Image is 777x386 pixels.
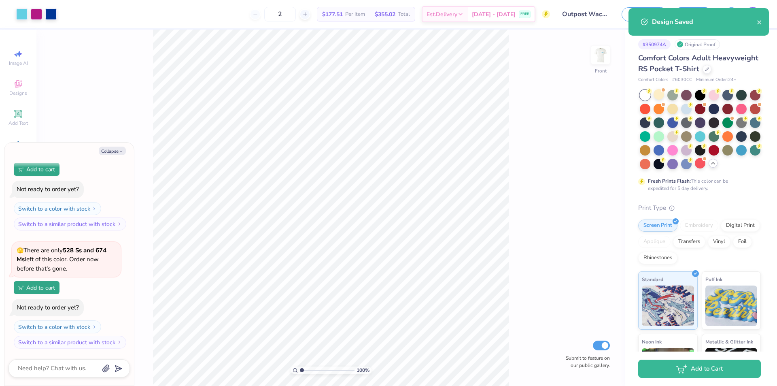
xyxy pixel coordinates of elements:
div: Design Saved [652,17,757,27]
div: Foil [733,236,752,248]
img: Switch to a color with stock [92,324,97,329]
span: Designs [9,90,27,96]
span: [DATE] - [DATE] [472,10,516,19]
img: Switch to a similar product with stock [117,340,122,345]
button: Switch to a similar product with stock [14,336,126,349]
span: Image AI [9,60,28,66]
button: Save as [622,7,668,21]
label: Submit to feature on our public gallery. [561,354,610,369]
span: Standard [642,275,663,284]
div: Digital Print [721,220,760,232]
div: Not ready to order yet? [17,303,79,311]
div: Not ready to order yet? [17,185,79,193]
div: Vinyl [708,236,730,248]
div: Rhinestones [638,252,677,264]
span: # 6030CC [672,77,692,83]
div: Front [595,67,607,75]
span: FREE [520,11,529,17]
img: Front [592,47,609,63]
div: Screen Print [638,220,677,232]
div: Applique [638,236,671,248]
div: Original Proof [675,39,720,49]
span: Metallic & Glitter Ink [705,337,753,346]
button: Add to Cart [638,360,761,378]
span: 100 % [357,367,369,374]
span: Comfort Colors [638,77,668,83]
span: There are only left of this color. Order now before that's gone. [17,246,106,273]
img: Add to cart [18,285,24,290]
button: close [757,17,762,27]
span: Est. Delivery [427,10,457,19]
input: Untitled Design [556,6,616,22]
span: Comfort Colors Adult Heavyweight RS Pocket T-Shirt [638,53,758,74]
img: Switch to a color with stock [92,206,97,211]
span: Total [398,10,410,19]
button: Switch to a color with stock [14,320,101,333]
span: Add Text [8,120,28,126]
button: Collapse [99,147,126,155]
button: Switch to a color with stock [14,202,101,215]
span: Puff Ink [705,275,722,284]
span: 🫣 [17,247,23,254]
strong: Fresh Prints Flash: [648,178,691,184]
img: Add to cart [18,167,24,172]
span: Neon Ink [642,337,662,346]
div: Print Type [638,203,761,213]
div: Embroidery [680,220,718,232]
button: Add to cart [14,163,59,176]
span: $177.51 [322,10,343,19]
span: $355.02 [375,10,395,19]
span: Per Item [345,10,365,19]
img: Puff Ink [705,286,758,326]
input: – – [264,7,296,21]
div: # 350974A [638,39,671,49]
img: Standard [642,286,694,326]
button: Switch to a similar product with stock [14,218,126,230]
div: This color can be expedited for 5 day delivery. [648,177,747,192]
button: Add to cart [14,281,59,294]
div: Transfers [673,236,705,248]
img: Switch to a similar product with stock [117,222,122,226]
span: Minimum Order: 24 + [696,77,737,83]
